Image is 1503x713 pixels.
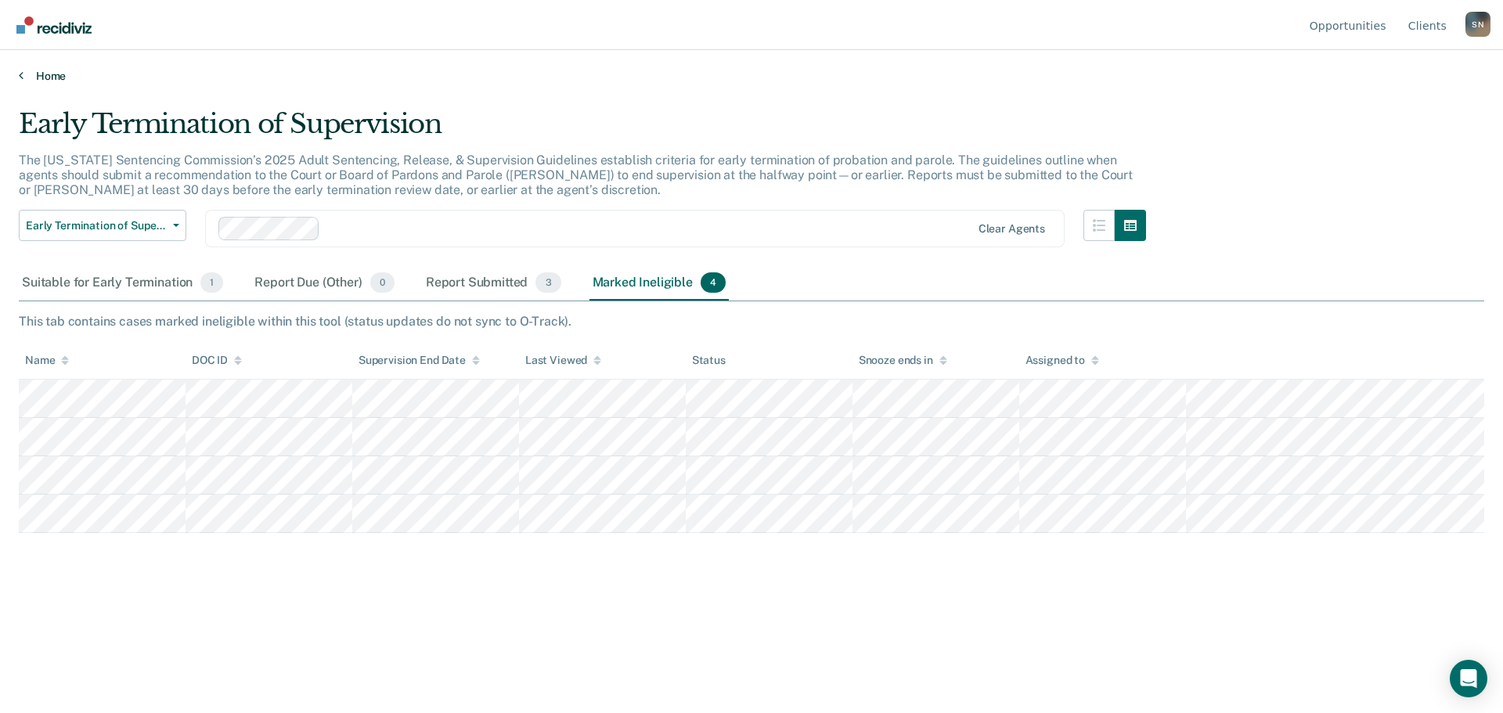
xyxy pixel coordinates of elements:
[16,16,92,34] img: Recidiviz
[19,210,186,241] button: Early Termination of Supervision
[370,272,395,293] span: 0
[359,354,480,367] div: Supervision End Date
[251,266,397,301] div: Report Due (Other)0
[1465,12,1490,37] button: Profile dropdown button
[589,266,730,301] div: Marked Ineligible4
[19,266,226,301] div: Suitable for Early Termination1
[692,354,726,367] div: Status
[1465,12,1490,37] div: S N
[200,272,223,293] span: 1
[192,354,242,367] div: DOC ID
[19,108,1146,153] div: Early Termination of Supervision
[19,314,1484,329] div: This tab contains cases marked ineligible within this tool (status updates do not sync to O-Track).
[19,69,1484,83] a: Home
[19,153,1133,197] p: The [US_STATE] Sentencing Commission’s 2025 Adult Sentencing, Release, & Supervision Guidelines e...
[535,272,560,293] span: 3
[701,272,726,293] span: 4
[25,354,69,367] div: Name
[1450,660,1487,697] div: Open Intercom Messenger
[525,354,601,367] div: Last Viewed
[423,266,564,301] div: Report Submitted3
[859,354,947,367] div: Snooze ends in
[26,219,167,232] span: Early Termination of Supervision
[979,222,1045,236] div: Clear agents
[1025,354,1099,367] div: Assigned to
